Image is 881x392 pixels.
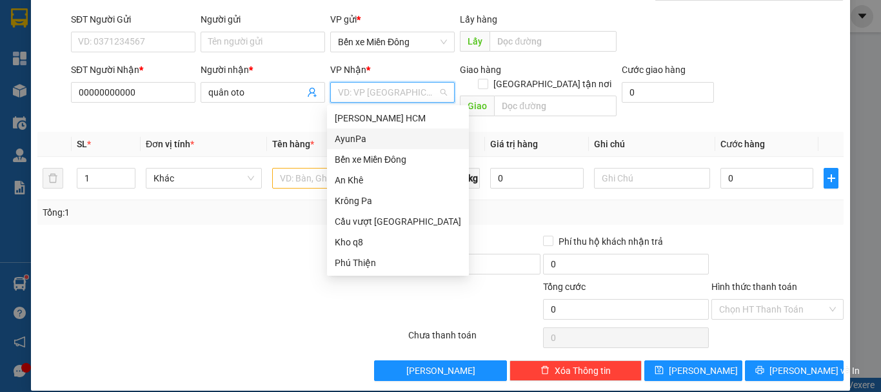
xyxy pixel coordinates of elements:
[201,63,325,77] div: Người nhận
[467,168,480,189] span: kg
[335,194,461,208] div: Krông Pa
[335,111,461,125] div: [PERSON_NAME] HCM
[490,168,583,189] input: 0
[553,234,668,249] span: Phí thu hộ khách nhận trả
[460,31,490,52] span: Lấy
[327,211,469,232] div: Cầu vượt Bình Phước
[272,168,388,189] input: VD: Bàn, Ghế
[335,132,461,146] div: AyunPa
[669,364,738,378] span: [PERSON_NAME]
[327,253,469,273] div: Phú Thiện
[589,132,715,157] th: Ghi chú
[327,129,469,149] div: AyunPa
[201,12,325,26] div: Người gửi
[490,139,538,149] span: Giá trị hàng
[6,40,70,60] h2: 3FXVH6XH
[407,328,542,351] div: Chưa thanh toán
[33,9,86,28] b: Cô Hai
[494,96,617,116] input: Dọc đường
[460,65,501,75] span: Giao hàng
[115,89,148,112] span: bao
[622,65,686,75] label: Cước giao hàng
[745,360,844,381] button: printer[PERSON_NAME] và In
[335,152,461,167] div: Bến xe Miền Đông
[644,360,743,381] button: save[PERSON_NAME]
[374,360,506,381] button: [PERSON_NAME]
[335,235,461,249] div: Kho q8
[272,139,314,149] span: Tên hàng
[115,35,163,45] span: [DATE] 14:15
[327,232,469,253] div: Kho q8
[769,364,860,378] span: [PERSON_NAME] và In
[555,364,611,378] span: Xóa Thông tin
[146,139,194,149] span: Đơn vị tính
[406,364,475,378] span: [PERSON_NAME]
[655,366,664,376] span: save
[460,96,494,116] span: Giao
[327,191,469,211] div: Krông Pa
[115,70,225,86] span: Bến xe Miền Đông
[622,82,714,103] input: Cước giao hàng
[460,14,497,25] span: Lấy hàng
[335,256,461,270] div: Phú Thiện
[43,168,63,189] button: delete
[543,282,586,292] span: Tổng cước
[43,205,341,220] div: Tổng: 1
[71,63,195,77] div: SĐT Người Nhận
[327,149,469,170] div: Bến xe Miền Đông
[711,282,797,292] label: Hình thức thanh toán
[115,49,140,65] span: Gửi:
[510,360,642,381] button: deleteXóa Thông tin
[594,168,710,189] input: Ghi Chú
[824,168,838,189] button: plus
[307,87,317,98] span: user-add
[77,139,87,149] span: SL
[720,139,765,149] span: Cước hàng
[71,12,195,26] div: SĐT Người Gửi
[330,12,455,26] div: VP gửi
[153,169,254,188] span: Khác
[335,214,461,229] div: Cầu vượt [GEOGRAPHIC_DATA]
[338,32,447,52] span: Bến xe Miền Đông
[488,77,617,91] span: [GEOGRAPHIC_DATA] tận nơi
[327,170,469,191] div: An Khê
[490,31,617,52] input: Dọc đường
[540,366,549,376] span: delete
[330,65,366,75] span: VP Nhận
[824,173,838,183] span: plus
[755,366,764,376] span: printer
[335,173,461,187] div: An Khê
[327,108,469,129] div: Trần Phú HCM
